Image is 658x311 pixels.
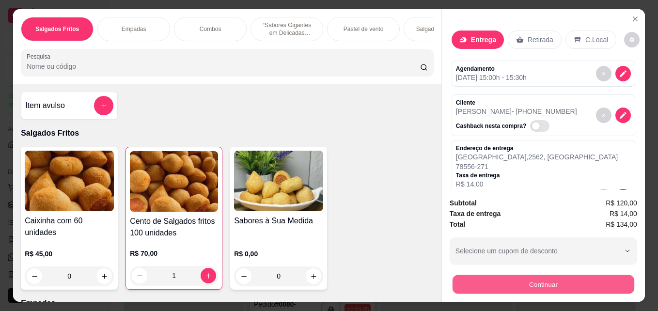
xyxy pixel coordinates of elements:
button: decrease-product-quantity [596,108,611,123]
button: add-separate-item [94,96,113,115]
strong: Taxa de entrega [450,210,501,218]
p: “Sabores Gigantes em Delicadas Porções” [259,21,315,37]
p: [GEOGRAPHIC_DATA] , 2562 , [GEOGRAPHIC_DATA] [456,152,618,162]
strong: Total [450,220,465,228]
span: R$ 134,00 [606,219,637,230]
p: Combos [200,25,221,33]
button: decrease-product-quantity [615,66,631,81]
label: Automatic updates [530,120,553,132]
button: Continuar [453,275,634,294]
h4: Cento de Salgados fritos 100 unidades [130,216,218,239]
p: Empadas [122,25,146,33]
button: increase-product-quantity [201,268,216,283]
button: decrease-product-quantity [596,189,611,204]
p: Salgados Fritos [21,127,434,139]
p: 78556-271 [456,162,618,171]
button: decrease-product-quantity [615,189,631,204]
button: Selecione um cupom de desconto [450,237,637,264]
p: Entrega [471,35,496,45]
p: Agendamento [456,65,596,73]
p: [DATE] 15:00h - 15:30h [456,73,596,82]
p: R$ 14,00 [456,179,618,189]
p: Cliente [456,99,577,107]
img: product-image [234,151,323,211]
span: R$ 120,00 [606,198,637,208]
p: R$ 70,00 [130,249,218,258]
h4: Item avulso [25,100,65,111]
p: Salgados Fritos [35,25,79,33]
p: Endereço de entrega [456,144,618,152]
p: R$ 0,00 [234,249,323,259]
img: product-image [25,151,114,211]
p: Empadas [21,297,434,309]
button: decrease-product-quantity [132,268,147,283]
button: decrease-product-quantity [596,66,611,81]
button: decrease-product-quantity [624,32,640,47]
p: [PERSON_NAME] - [PHONE_NUMBER] [456,107,577,116]
h4: Caixinha com 60 unidades [25,215,114,238]
p: Retirada [528,35,553,45]
button: Close [627,11,643,27]
p: Taxa de entrega [456,171,618,179]
input: Pesquisa [27,62,420,71]
p: R$ 45,00 [25,249,114,259]
p: Cashback nesta compra? [456,122,526,130]
h4: Sabores à Sua Medida [234,215,323,227]
p: C.Local [585,35,608,45]
img: product-image [130,151,218,212]
label: Pesquisa [27,52,54,61]
span: R$ 14,00 [610,208,637,219]
strong: Subtotal [450,199,477,207]
button: decrease-product-quantity [27,268,42,284]
p: Pastel de vento [344,25,384,33]
p: Salgados Assados [416,25,464,33]
button: decrease-product-quantity [615,108,631,123]
button: increase-product-quantity [96,268,112,284]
